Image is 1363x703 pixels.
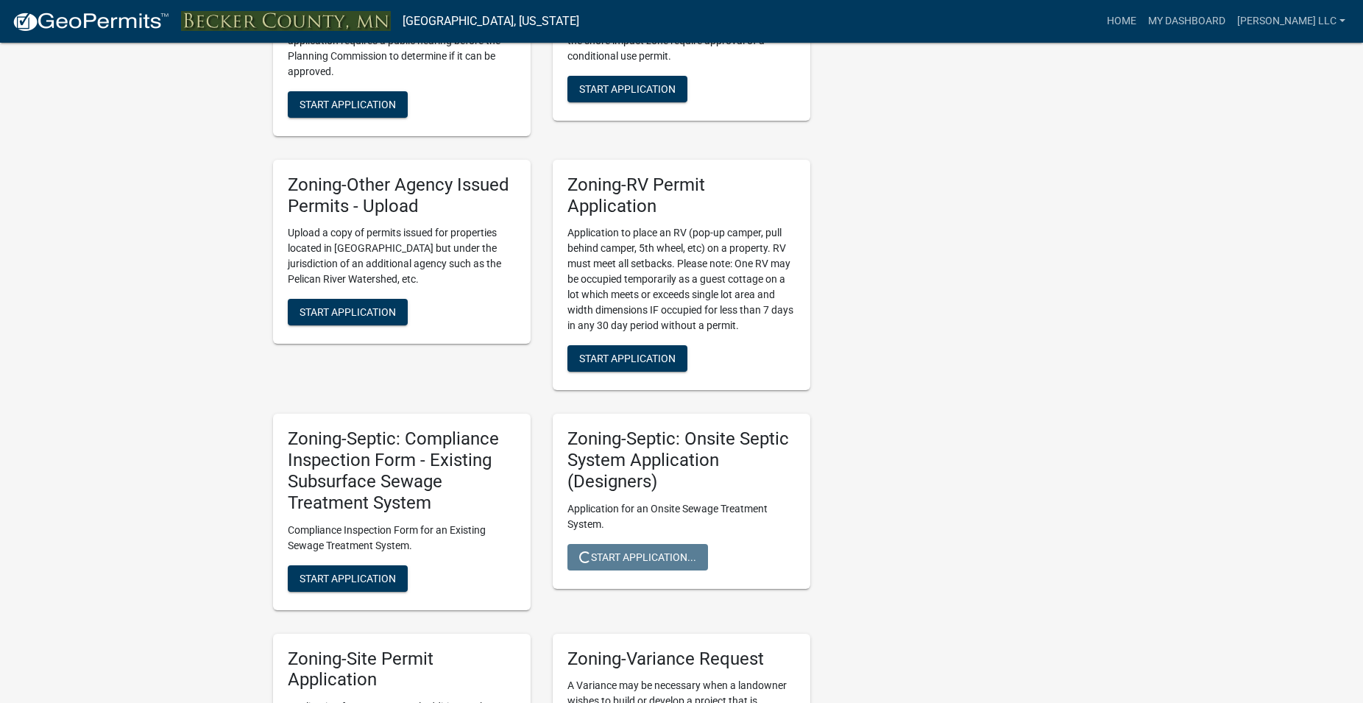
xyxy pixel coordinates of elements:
[288,649,516,691] h5: Zoning-Site Permit Application
[567,76,687,102] button: Start Application
[579,551,696,562] span: Start Application...
[288,523,516,554] p: Compliance Inspection Form for an Existing Sewage Treatment System.
[567,174,796,217] h5: Zoning-RV Permit Application
[403,9,579,34] a: [GEOGRAPHIC_DATA], [US_STATE]
[567,345,687,372] button: Start Application
[567,649,796,670] h5: Zoning-Variance Request
[567,501,796,532] p: Application for an Onsite Sewage Treatment System.
[1101,7,1142,35] a: Home
[300,306,396,318] span: Start Application
[288,91,408,118] button: Start Application
[288,225,516,287] p: Upload a copy of permits issued for properties located in [GEOGRAPHIC_DATA] but under the jurisdi...
[288,565,408,592] button: Start Application
[567,544,708,570] button: Start Application...
[567,225,796,333] p: Application to place an RV (pop-up camper, pull behind camper, 5th wheel, etc) on a property. RV ...
[300,572,396,584] span: Start Application
[300,98,396,110] span: Start Application
[288,299,408,325] button: Start Application
[579,353,676,364] span: Start Application
[288,174,516,217] h5: Zoning-Other Agency Issued Permits - Upload
[1142,7,1231,35] a: My Dashboard
[1231,7,1351,35] a: [PERSON_NAME] LLC
[181,11,391,31] img: Becker County, Minnesota
[288,428,516,513] h5: Zoning-Septic: Compliance Inspection Form - Existing Subsurface Sewage Treatment System
[579,82,676,94] span: Start Application
[567,428,796,492] h5: Zoning-Septic: Onsite Septic System Application (Designers)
